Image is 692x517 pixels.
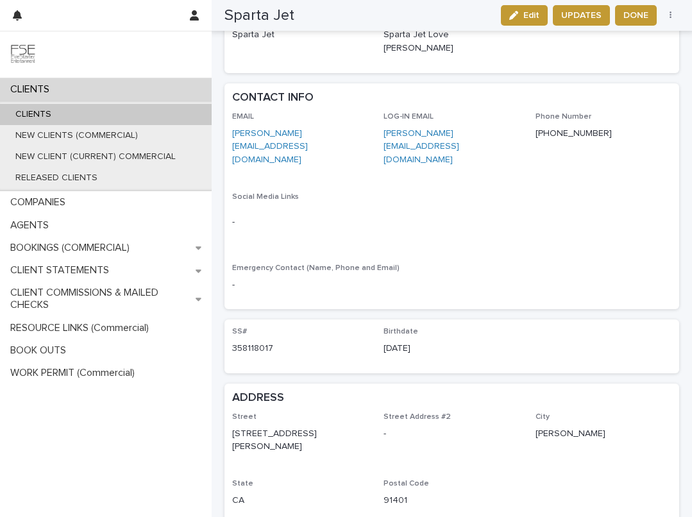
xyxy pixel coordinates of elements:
[536,413,550,421] span: City
[232,216,368,229] p: -
[232,494,368,507] p: CA
[5,287,196,311] p: CLIENT COMMISSIONS & MAILED CHECKS
[5,219,59,232] p: AGENTS
[384,413,451,421] span: Street Address #2
[232,264,400,272] span: Emergency Contact (Name, Phone and Email)
[523,11,539,20] span: Edit
[232,413,257,421] span: Street
[384,427,519,441] p: -
[5,264,119,276] p: CLIENT STATEMENTS
[232,480,253,487] span: State
[5,242,140,254] p: BOOKINGS (COMMERCIAL)
[536,113,591,121] span: Phone Number
[5,367,145,379] p: WORK PERMIT (Commercial)
[623,9,648,22] span: DONE
[5,344,76,357] p: BOOK OUTS
[232,278,671,292] p: -
[501,5,548,26] button: Edit
[10,42,36,67] img: 9JgRvJ3ETPGCJDhvPVA5
[615,5,657,26] button: DONE
[536,129,612,138] a: [PHONE_NUMBER]
[5,151,186,162] p: NEW CLIENT (CURRENT) COMMERCIAL
[384,129,459,165] a: [PERSON_NAME][EMAIL_ADDRESS][DOMAIN_NAME]
[5,196,76,208] p: COMPANIES
[384,28,519,55] p: Sparta Jet Love [PERSON_NAME]
[536,427,671,441] p: [PERSON_NAME]
[232,342,368,355] p: 358118017
[384,113,434,121] span: LOG-IN EMAIL
[384,494,519,507] p: 91401
[232,391,284,405] h2: ADDRESS
[5,173,108,183] p: RELEASED CLIENTS
[5,83,60,96] p: CLIENTS
[5,109,62,120] p: CLIENTS
[384,480,429,487] span: Postal Code
[384,342,519,355] p: [DATE]
[232,91,314,105] h2: CONTACT INFO
[232,28,368,42] p: Sparta Jet
[5,130,148,141] p: NEW CLIENTS (COMMERCIAL)
[5,322,159,334] p: RESOURCE LINKS (Commercial)
[232,328,247,335] span: SS#
[232,113,254,121] span: EMAIL
[561,9,602,22] span: UPDATES
[553,5,610,26] button: UPDATES
[224,6,294,25] h2: Sparta Jet
[232,193,299,201] span: Social Media Links
[384,328,418,335] span: Birthdate
[232,427,368,454] p: [STREET_ADDRESS][PERSON_NAME]
[232,129,308,165] a: [PERSON_NAME][EMAIL_ADDRESS][DOMAIN_NAME]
